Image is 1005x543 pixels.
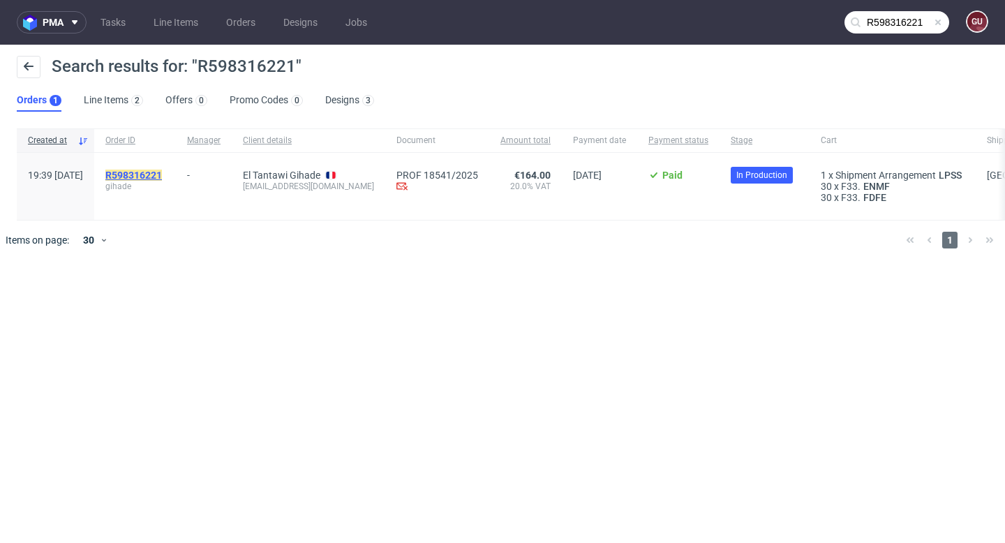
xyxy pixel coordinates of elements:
div: 0 [295,96,299,105]
a: FDFE [861,192,889,203]
a: Tasks [92,11,134,34]
a: Promo Codes0 [230,89,303,112]
div: 3 [366,96,371,105]
span: Stage [731,135,798,147]
a: LPSS [936,170,965,181]
a: Offers0 [165,89,207,112]
span: Amount total [500,135,551,147]
span: Payment date [573,135,626,147]
div: x [821,192,965,203]
span: [DATE] [573,170,602,181]
span: 1 [942,232,958,248]
span: F33. [841,192,861,203]
span: 30 [821,181,832,192]
span: Items on page: [6,233,69,247]
figcaption: gu [967,12,987,31]
span: Document [396,135,478,147]
span: Shipment Arrangement [835,170,936,181]
span: Paid [662,170,683,181]
span: Cart [821,135,965,147]
span: pma [43,17,64,27]
span: 20.0% VAT [500,181,551,192]
a: Designs [275,11,326,34]
span: Payment status [648,135,708,147]
a: PROF 18541/2025 [396,170,478,181]
a: Jobs [337,11,375,34]
a: Line Items2 [84,89,143,112]
a: R598316221 [105,170,165,181]
div: x [821,170,965,181]
div: 2 [135,96,140,105]
span: 19:39 [DATE] [28,170,83,181]
img: logo [23,15,43,31]
span: gihade [105,181,165,192]
a: ENMF [861,181,893,192]
span: Search results for: "R598316221" [52,57,301,76]
span: Client details [243,135,374,147]
a: El Tantawi Gihade [243,170,320,181]
div: 1 [53,96,58,105]
a: Orders [218,11,264,34]
div: 30 [75,230,100,250]
span: F33. [841,181,861,192]
button: pma [17,11,87,34]
a: Designs3 [325,89,374,112]
div: 0 [199,96,204,105]
div: [EMAIL_ADDRESS][DOMAIN_NAME] [243,181,374,192]
span: Created at [28,135,72,147]
span: €164.00 [514,170,551,181]
a: Orders1 [17,89,61,112]
div: - [187,164,221,181]
span: 30 [821,192,832,203]
span: 1 [821,170,826,181]
span: In Production [736,169,787,181]
span: Order ID [105,135,165,147]
mark: R598316221 [105,170,162,181]
div: x [821,181,965,192]
span: Manager [187,135,221,147]
a: Line Items [145,11,207,34]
